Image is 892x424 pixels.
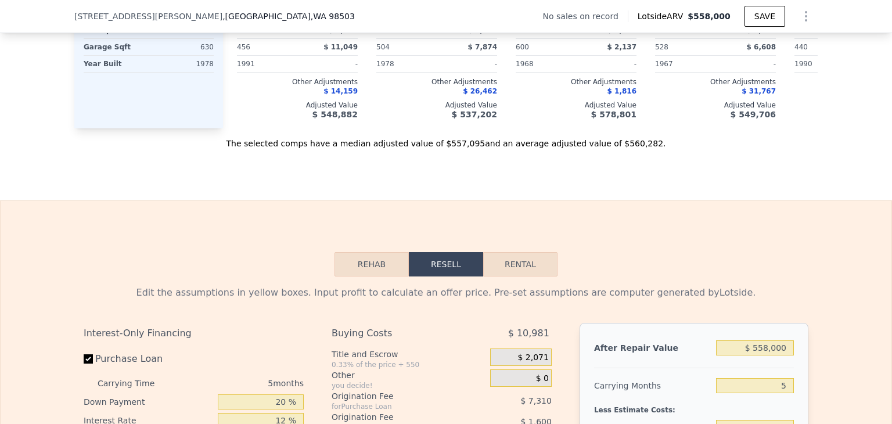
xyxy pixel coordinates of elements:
div: - [439,56,497,72]
div: Origination Fee [332,411,461,423]
span: 504 [376,43,390,51]
span: $ 537,202 [452,110,497,119]
div: Carrying Time [98,374,173,393]
span: $ 6,608 [747,43,776,51]
span: , [GEOGRAPHIC_DATA] [222,10,355,22]
div: Garage Sqft [84,39,146,55]
div: Other Adjustments [516,77,636,87]
span: 528 [655,43,668,51]
div: Other Adjustments [237,77,358,87]
div: Adjusted Value [237,100,358,110]
span: $ 0 [536,373,549,384]
label: Purchase Loan [84,348,213,369]
div: After Repair Value [594,337,711,358]
span: $ 11,049 [323,43,358,51]
span: [STREET_ADDRESS][PERSON_NAME] [74,10,222,22]
div: Interest-Only Financing [84,323,304,344]
span: $ 549,706 [731,110,776,119]
div: 1991 [237,56,295,72]
div: Down Payment [84,393,213,411]
span: $ 578,801 [591,110,636,119]
div: Adjusted Value [376,100,497,110]
span: $ 2,137 [607,43,636,51]
div: 630 [151,39,214,55]
div: Other Adjustments [655,77,776,87]
div: Origination Fee [332,390,461,402]
span: 440 [794,43,808,51]
div: - [718,56,776,72]
button: Rehab [334,252,409,276]
div: Less Estimate Costs: [594,396,794,417]
span: $ 26,462 [463,87,497,95]
div: The selected comps have a median adjusted value of $557,095 and an average adjusted value of $560... [74,128,818,149]
span: $ 548,882 [312,110,358,119]
div: Edit the assumptions in yellow boxes. Input profit to calculate an offer price. Pre-set assumptio... [84,286,808,300]
div: Year Built [84,56,146,72]
div: No sales on record [543,10,628,22]
span: $ 10,981 [508,323,549,344]
span: $ 7,310 [520,396,551,405]
span: Lotside ARV [638,10,688,22]
span: 456 [237,43,250,51]
span: $ 2,071 [517,353,548,363]
div: - [300,56,358,72]
div: Other [332,369,485,381]
button: Resell [409,252,483,276]
span: $ 7,874 [468,43,497,51]
div: 0.33% of the price + 550 [332,360,485,369]
div: 1990 [794,56,853,72]
span: $ 1,816 [607,87,636,95]
div: 1978 [151,56,214,72]
button: SAVE [744,6,785,27]
button: Show Options [794,5,818,28]
div: Carrying Months [594,375,711,396]
div: 5 months [178,374,304,393]
span: 600 [516,43,529,51]
span: $ 31,767 [742,87,776,95]
div: Buying Costs [332,323,461,344]
input: Purchase Loan [84,354,93,364]
span: $558,000 [688,12,731,21]
div: Other Adjustments [376,77,497,87]
div: Adjusted Value [655,100,776,110]
span: , WA 98503 [311,12,355,21]
button: Rental [483,252,557,276]
div: for Purchase Loan [332,402,461,411]
div: Title and Escrow [332,348,485,360]
div: 1978 [376,56,434,72]
div: you decide! [332,381,485,390]
span: $ 14,159 [323,87,358,95]
div: 1967 [655,56,713,72]
div: - [578,56,636,72]
div: Adjusted Value [516,100,636,110]
div: 1968 [516,56,574,72]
